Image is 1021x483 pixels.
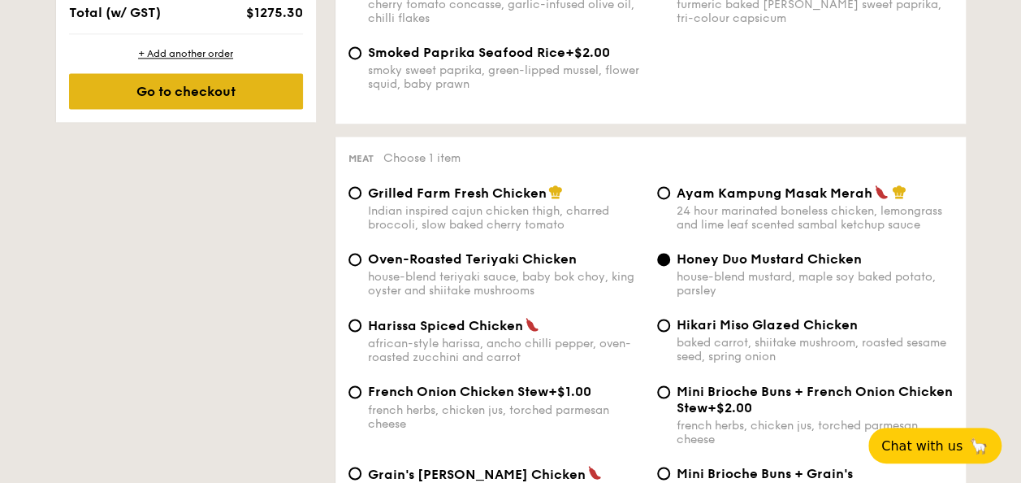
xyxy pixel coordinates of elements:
div: + Add another order [69,47,303,60]
span: $1275.30 [245,5,302,20]
img: icon-spicy.37a8142b.svg [874,185,889,199]
span: Honey Duo Mustard Chicken [677,251,862,267]
input: Grilled Farm Fresh ChickenIndian inspired cajun chicken thigh, charred broccoli, slow baked cherr... [348,186,361,199]
div: Indian inspired cajun chicken thigh, charred broccoli, slow baked cherry tomato [368,204,644,232]
span: Meat [348,153,374,164]
span: Mini Brioche Buns + French Onion Chicken Stew [677,384,953,415]
div: baked carrot, shiitake mushroom, roasted sesame seed, spring onion [677,336,953,363]
span: Choose 1 item [383,151,461,165]
img: icon-spicy.37a8142b.svg [525,317,539,332]
input: Mini Brioche Buns + French Onion Chicken Stew+$2.00french herbs, chicken jus, torched parmesan ch... [657,385,670,398]
span: Oven-Roasted Teriyaki Chicken [368,251,577,267]
input: Hikari Miso Glazed Chickenbaked carrot, shiitake mushroom, roasted sesame seed, spring onion [657,319,670,332]
span: 🦙 [969,437,989,455]
div: french herbs, chicken jus, torched parmesan cheese [368,402,644,430]
span: Smoked Paprika Seafood Rice [368,45,565,60]
span: Grain's [PERSON_NAME] Chicken [368,466,586,481]
div: 24 hour marinated boneless chicken, lemongrass and lime leaf scented sambal ketchup sauce [677,204,953,232]
span: Ayam Kampung Masak Merah [677,185,872,201]
input: Honey Duo Mustard Chickenhouse-blend mustard, maple soy baked potato, parsley [657,253,670,266]
div: house-blend mustard, maple soy baked potato, parsley [677,270,953,298]
div: african-style harissa, ancho chilli pepper, oven-roasted zucchini and carrot [368,337,644,364]
span: Harissa Spiced Chicken [368,318,523,333]
input: Oven-Roasted Teriyaki Chickenhouse-blend teriyaki sauce, baby bok choy, king oyster and shiitake ... [348,253,361,266]
div: Go to checkout [69,73,303,109]
div: smoky sweet paprika, green-lipped mussel, flower squid, baby prawn [368,63,644,91]
input: Smoked Paprika Seafood Rice+$2.00smoky sweet paprika, green-lipped mussel, flower squid, baby prawn [348,46,361,59]
input: French Onion Chicken Stew+$1.00french herbs, chicken jus, torched parmesan cheese [348,385,361,398]
img: icon-chef-hat.a58ddaea.svg [892,185,906,199]
div: french herbs, chicken jus, torched parmesan cheese [677,418,953,446]
input: Ayam Kampung Masak Merah24 hour marinated boneless chicken, lemongrass and lime leaf scented samb... [657,186,670,199]
span: Hikari Miso Glazed Chicken [677,317,858,333]
input: Harissa Spiced Chickenafrican-style harissa, ancho chilli pepper, oven-roasted zucchini and carrot [348,319,361,332]
span: +$2.00 [565,45,610,60]
span: French Onion Chicken Stew [368,384,548,399]
span: Grilled Farm Fresh Chicken [368,185,547,201]
img: icon-spicy.37a8142b.svg [587,465,602,480]
span: +$1.00 [548,384,591,399]
button: Chat with us🦙 [868,428,1002,463]
input: Mini Brioche Buns + Grain's [PERSON_NAME] Chicken+$1.00nyonya [PERSON_NAME], masala powder, lemon... [657,467,670,480]
span: Chat with us [881,438,963,454]
input: Grain's [PERSON_NAME] Chickennyonya [PERSON_NAME], masala powder, lemongrass [348,467,361,480]
span: +$2.00 [707,399,752,415]
div: house-blend teriyaki sauce, baby bok choy, king oyster and shiitake mushrooms [368,270,644,298]
img: icon-chef-hat.a58ddaea.svg [548,185,563,199]
span: Total (w/ GST) [69,5,161,20]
